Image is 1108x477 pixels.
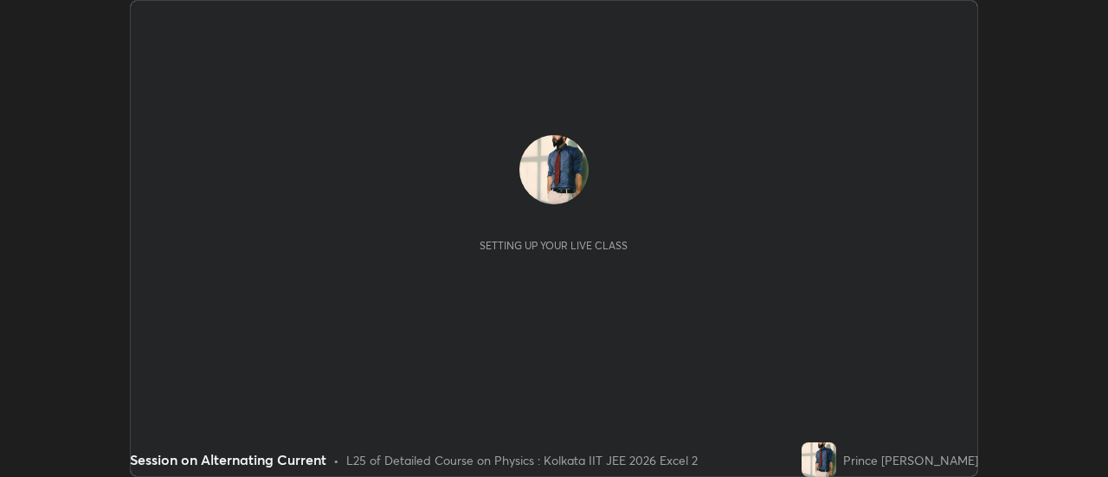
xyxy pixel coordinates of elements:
div: • [333,451,339,469]
div: L25 of Detailed Course on Physics : Kolkata IIT JEE 2026 Excel 2 [346,451,698,469]
div: Prince [PERSON_NAME] [843,451,978,469]
img: 96122d21c5e7463d91715a36403f4a25.jpg [519,135,589,204]
div: Setting up your live class [480,239,628,252]
div: Session on Alternating Current [130,449,326,470]
img: 96122d21c5e7463d91715a36403f4a25.jpg [802,442,836,477]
